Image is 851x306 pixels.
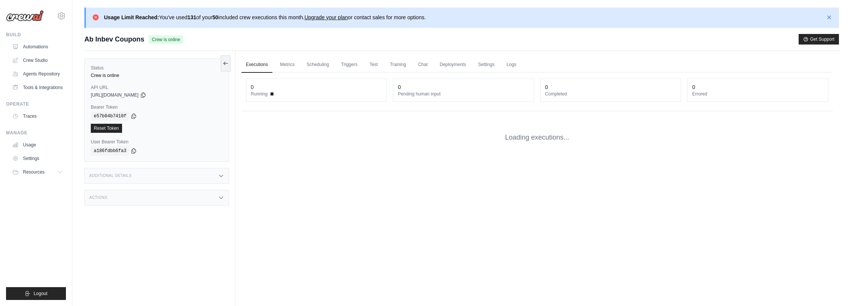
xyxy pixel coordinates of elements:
img: Logo [6,10,44,22]
strong: Usage Limit Reached: [104,14,159,20]
div: 0 [692,83,695,91]
a: Chat [414,57,432,73]
label: API URL [91,85,223,91]
div: 0 [545,83,548,91]
span: Logout [34,291,47,297]
a: Agents Repository [9,68,66,80]
dt: Completed [545,91,677,97]
code: e57b04b7410f [91,112,129,121]
a: Scheduling [302,57,333,73]
dt: Pending human input [398,91,529,97]
a: Upgrade your plan [304,14,348,20]
div: Operate [6,101,66,107]
a: Reset Token [91,124,122,133]
label: User Bearer Token [91,139,223,145]
a: Settings [9,152,66,165]
a: Executions [241,57,273,73]
a: Automations [9,41,66,53]
div: 0 [398,83,401,91]
h3: Additional Details [89,174,131,178]
strong: 131 [188,14,196,20]
div: Manage [6,130,66,136]
span: Running [251,91,268,97]
a: Tools & Integrations [9,81,66,94]
button: Logout [6,287,66,300]
a: Logs [502,57,521,73]
a: Test [365,57,382,73]
a: Traces [9,110,66,122]
h3: Actions [89,195,107,200]
a: Settings [474,57,499,73]
div: Crew is online [91,72,223,78]
a: Deployments [435,57,471,73]
label: Status [91,65,223,71]
a: Triggers [336,57,362,73]
label: Bearer Token [91,104,223,110]
div: Loading executions... [241,120,833,155]
strong: 50 [212,14,218,20]
a: Usage [9,139,66,151]
dt: Errored [692,91,823,97]
span: [URL][DOMAIN_NAME] [91,92,139,98]
span: Resources [23,169,44,175]
a: Metrics [275,57,299,73]
button: Resources [9,166,66,178]
code: a186fdbb6fa3 [91,146,129,155]
a: Training [385,57,411,73]
div: Build [6,32,66,38]
button: Get Support [799,34,839,45]
div: 0 [251,83,254,91]
span: Crew is online [149,35,183,44]
p: You've used of your included crew executions this month. or contact sales for more options. [104,14,426,21]
span: Ab Inbev Coupons [84,34,144,45]
a: Crew Studio [9,54,66,66]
